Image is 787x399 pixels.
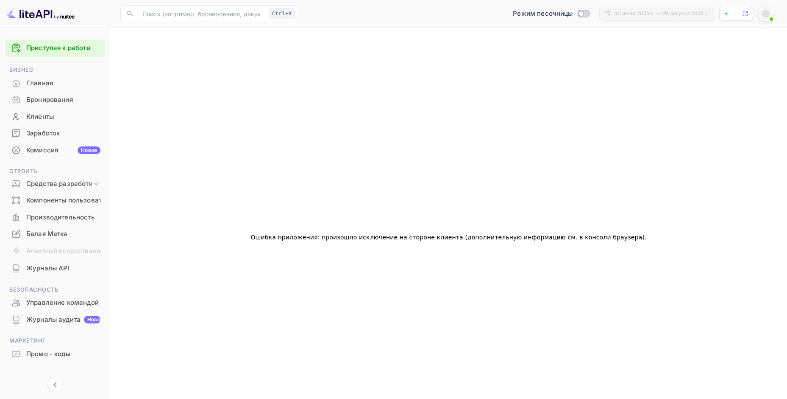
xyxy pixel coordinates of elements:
[5,312,105,328] div: Журналы аудитаНовое
[137,5,265,22] input: Поиск (например, бронирование, документация)
[9,337,46,344] ya-tr-span: Маркетинг
[5,346,105,362] a: Промо - коды
[5,295,105,311] div: Управление командой
[5,209,105,226] div: Производительность
[5,192,105,209] div: Компоненты пользовательского интерфейса
[509,9,592,19] div: Переключиться в производственный режим
[26,196,172,205] ya-tr-span: Компоненты пользовательского интерфейса
[5,192,105,208] a: Компоненты пользовательского интерфейса
[645,234,647,241] ya-tr-span: .
[47,377,63,392] button: Свернуть навигацию
[5,75,105,92] div: Главная
[5,209,105,225] a: Производительность
[26,179,96,189] ya-tr-span: Средства разработки
[5,312,105,327] a: Журналы аудитаНовое
[5,177,105,191] div: Средства разработки
[5,92,105,108] div: Бронирования
[5,260,105,276] a: Журналы API
[5,92,105,107] a: Бронирования
[5,125,105,142] div: Заработок
[26,146,58,155] ya-tr-span: Комиссия
[5,109,105,125] div: Клиенты
[614,10,709,17] ya-tr-span: 30 июля 2025 г. — 29 августа 2025 г.
[5,346,105,362] div: Промо - коды
[26,112,54,122] ya-tr-span: Клиенты
[26,43,100,53] a: Приступая к работе
[5,125,105,141] a: Заработок
[7,7,75,20] img: Логотип LiteAPI
[9,66,33,73] ya-tr-span: Бизнес
[26,298,99,308] ya-tr-span: Управление командой
[5,142,105,158] a: КомиссияНовое
[81,147,97,153] ya-tr-span: Новое
[272,10,292,17] ya-tr-span: Ctrl+K
[26,229,68,239] ya-tr-span: Белая Метка
[513,9,573,17] ya-tr-span: Режим песочницы
[26,213,95,222] ya-tr-span: Производительность
[9,168,37,174] ya-tr-span: Строить
[87,316,103,323] ya-tr-span: Новое
[9,286,58,293] ya-tr-span: Безопасность
[26,315,81,325] ya-tr-span: Журналы аудита
[26,79,53,88] ya-tr-span: Главная
[5,295,105,310] a: Управление командой
[5,109,105,124] a: Клиенты
[26,95,73,105] ya-tr-span: Бронирования
[5,226,105,242] div: Белая Метка
[5,75,105,91] a: Главная
[250,234,645,241] ya-tr-span: Ошибка приложения: произошло исключение на стороне клиента (дополнительную информацию см. в консо...
[26,264,70,273] ya-tr-span: Журналы API
[26,44,90,52] ya-tr-span: Приступая к работе
[26,129,60,138] ya-tr-span: Заработок
[26,349,70,359] ya-tr-span: Промо - коды
[5,39,105,57] div: Приступая к работе
[5,226,105,242] a: Белая Метка
[5,142,105,159] div: КомиссияНовое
